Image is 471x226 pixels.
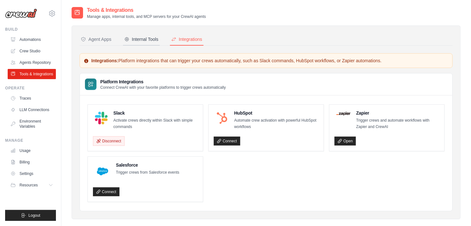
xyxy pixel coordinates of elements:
[171,36,202,42] div: Integrations
[8,93,56,103] a: Traces
[234,110,319,116] h4: HubSpot
[91,58,119,63] strong: Integrations:
[335,137,356,146] a: Open
[356,110,439,116] h4: Zapier
[5,9,37,18] img: Logo
[8,57,56,68] a: Agents Repository
[113,110,198,116] h4: Slack
[8,34,56,45] a: Automations
[84,57,449,64] p: Platform integrations that can trigger your crews automatically, such as Slack commands, HubSpot ...
[87,6,206,14] h2: Tools & Integrations
[124,36,158,42] div: Internal Tools
[8,46,56,56] a: Crew Studio
[80,34,113,46] button: Agent Apps
[8,169,56,179] a: Settings
[8,146,56,156] a: Usage
[5,86,56,91] div: Operate
[216,112,228,124] img: HubSpot Logo
[356,117,439,130] p: Trigger crews and automate workflows with Zapier and CrewAI
[95,164,110,179] img: Salesforce Logo
[234,117,319,130] p: Automate crew activation with powerful HubSpot workflows
[116,169,179,176] p: Trigger crews from Salesforce events
[116,162,179,168] h4: Salesforce
[93,187,120,196] a: Connect
[81,36,112,42] div: Agent Apps
[5,210,56,221] button: Logout
[8,157,56,167] a: Billing
[123,34,160,46] button: Internal Tools
[113,117,198,130] p: Activate crews directly within Slack with simple commands
[87,14,206,19] p: Manage apps, internal tools, and MCP servers for your CrewAI agents
[8,116,56,132] a: Environment Variables
[214,137,240,146] a: Connect
[8,180,56,190] button: Resources
[170,34,204,46] button: Integrations
[439,195,471,226] iframe: Chat Widget
[336,112,351,116] img: Zapier Logo
[8,69,56,79] a: Tools & Integrations
[5,138,56,143] div: Manage
[28,213,40,218] span: Logout
[5,27,56,32] div: Build
[93,136,125,146] button: Disconnect
[95,112,108,124] img: Slack Logo
[19,183,38,188] span: Resources
[100,79,226,85] h3: Platform Integrations
[8,105,56,115] a: LLM Connections
[100,85,226,90] p: Connect CrewAI with your favorite platforms to trigger crews automatically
